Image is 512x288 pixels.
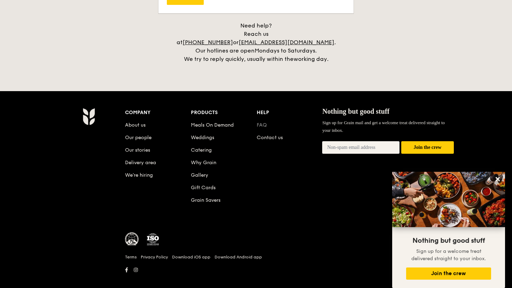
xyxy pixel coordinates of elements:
a: Weddings [191,135,214,141]
a: Grain Savers [191,197,220,203]
img: ISO Certified [146,232,160,246]
span: Mondays to Saturdays. [255,47,317,54]
a: Gift Cards [191,185,216,191]
a: Gallery [191,172,208,178]
span: Nothing but good stuff [412,237,485,245]
a: Why Grain [191,160,216,166]
img: AYc88T3wAAAABJRU5ErkJggg== [83,108,95,125]
a: About us [125,122,146,128]
input: Non-spam email address [322,141,399,154]
button: Close [492,174,503,185]
img: MUIS Halal Certified [125,232,139,246]
a: Our people [125,135,152,141]
h6: Revision [55,275,457,280]
a: Meals On Demand [191,122,234,128]
div: Help [257,108,323,118]
div: Company [125,108,191,118]
img: DSC07876-Edit02-Large.jpeg [392,172,505,227]
span: Sign up for a welcome treat delivered straight to your inbox. [411,248,486,262]
span: working day. [294,56,328,62]
span: Nothing but good stuff [322,107,389,115]
span: Sign up for Grain mail and get a welcome treat delivered straight to your inbox. [322,120,445,133]
a: Terms [125,254,137,260]
a: Download iOS app [172,254,210,260]
a: [EMAIL_ADDRESS][DOMAIN_NAME] [239,39,334,46]
a: FAQ [257,122,267,128]
a: We’re hiring [125,172,153,178]
a: Catering [191,147,212,153]
div: Need help? Reach us at or . Our hotlines are open We try to reply quickly, usually within the [169,22,343,63]
button: Join the crew [401,141,454,154]
div: Products [191,108,257,118]
a: Download Android app [215,254,262,260]
a: Our stories [125,147,150,153]
a: Contact us [257,135,283,141]
a: [PHONE_NUMBER] [183,39,233,46]
button: Join the crew [406,267,491,280]
a: Privacy Policy [141,254,168,260]
a: Delivery area [125,160,156,166]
